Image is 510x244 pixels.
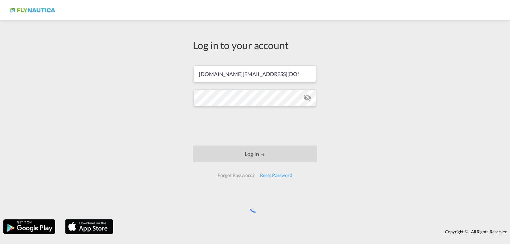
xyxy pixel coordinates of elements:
[303,94,311,102] md-icon: icon-eye-off
[10,3,55,18] img: 9ba71a70730211f0938d81abc5cb9893.png
[204,113,306,139] iframe: reCAPTCHA
[116,226,510,237] div: Copyright © . All Rights Reserved
[194,65,316,82] input: Enter email/phone number
[64,219,114,235] img: apple.png
[257,169,295,181] div: Reset Password
[3,219,56,235] img: google.png
[193,146,317,162] button: LOGIN
[193,38,317,52] div: Log in to your account
[215,169,257,181] div: Forgot Password?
